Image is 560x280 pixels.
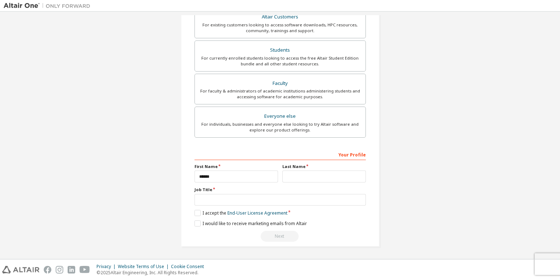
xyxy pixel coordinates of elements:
div: Privacy [97,264,118,270]
label: I accept the [194,210,287,216]
div: Website Terms of Use [118,264,171,270]
label: I would like to receive marketing emails from Altair [194,220,307,227]
a: End-User License Agreement [227,210,287,216]
div: Read and acccept EULA to continue [194,231,366,242]
div: For individuals, businesses and everyone else looking to try Altair software and explore our prod... [199,121,361,133]
img: altair_logo.svg [2,266,39,273]
div: For currently enrolled students looking to access the free Altair Student Edition bundle and all ... [199,55,361,67]
div: For faculty & administrators of academic institutions administering students and accessing softwa... [199,88,361,100]
img: facebook.svg [44,266,51,273]
div: Altair Customers [199,12,361,22]
div: Faculty [199,78,361,89]
div: For existing customers looking to access software downloads, HPC resources, community, trainings ... [199,22,361,34]
div: Students [199,45,361,55]
img: linkedin.svg [68,266,75,273]
div: Everyone else [199,111,361,121]
div: Cookie Consent [171,264,208,270]
label: Job Title [194,187,366,193]
img: Altair One [4,2,94,9]
label: Last Name [282,164,366,169]
img: youtube.svg [80,266,90,273]
img: instagram.svg [56,266,63,273]
div: Your Profile [194,148,366,160]
p: © 2025 Altair Engineering, Inc. All Rights Reserved. [97,270,208,276]
label: First Name [194,164,278,169]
